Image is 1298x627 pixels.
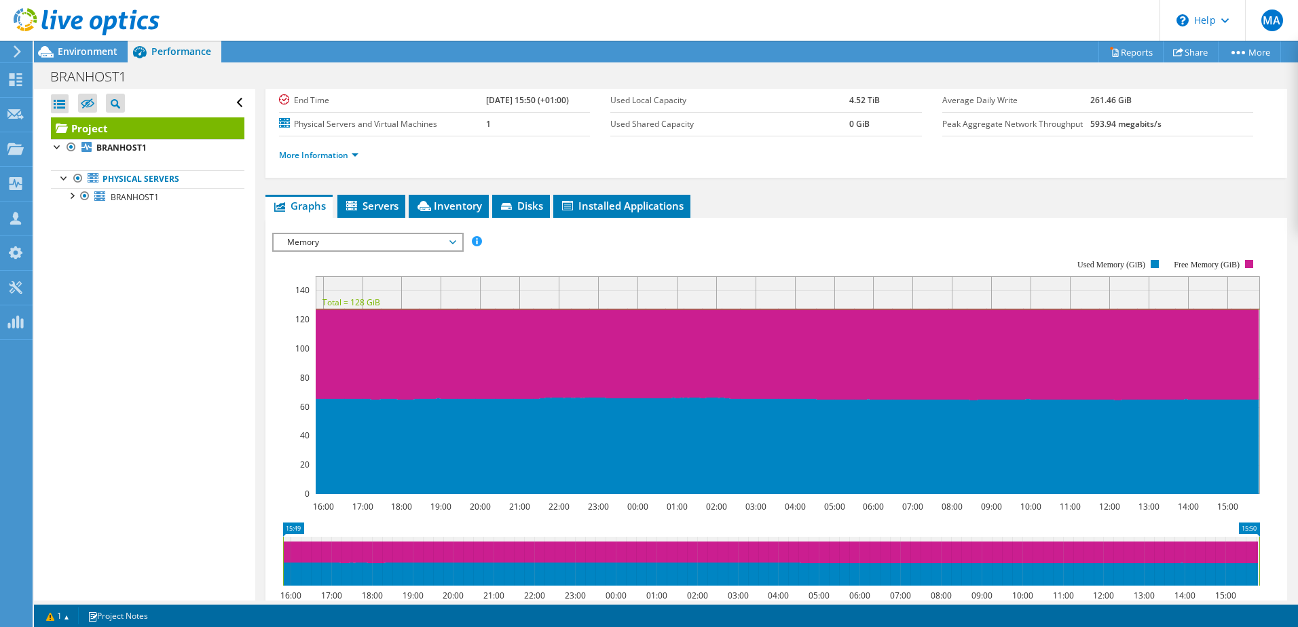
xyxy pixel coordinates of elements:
[1020,501,1041,512] text: 10:00
[486,118,491,130] b: 1
[610,117,849,131] label: Used Shared Capacity
[295,343,310,354] text: 100
[1012,590,1033,601] text: 10:00
[849,118,870,130] b: 0 GiB
[1092,590,1113,601] text: 12:00
[300,459,310,470] text: 20
[1174,590,1195,601] text: 14:00
[300,430,310,441] text: 40
[1176,14,1189,26] svg: \n
[980,501,1001,512] text: 09:00
[1261,9,1283,31] span: MA
[889,590,910,601] text: 07:00
[402,590,423,601] text: 19:00
[587,501,608,512] text: 23:00
[1163,41,1219,62] a: Share
[58,45,117,58] span: Environment
[1218,41,1281,62] a: More
[78,607,157,624] a: Project Notes
[942,117,1091,131] label: Peak Aggregate Network Throughput
[767,590,788,601] text: 04:00
[361,590,382,601] text: 18:00
[51,170,244,188] a: Physical Servers
[1174,260,1240,269] text: Free Memory (GiB)
[1133,590,1154,601] text: 13:00
[548,501,569,512] text: 22:00
[305,488,310,499] text: 0
[1177,501,1198,512] text: 14:00
[1098,501,1119,512] text: 12:00
[686,590,707,601] text: 02:00
[486,94,569,106] b: [DATE] 15:50 (+01:00)
[930,590,951,601] text: 08:00
[1052,590,1073,601] text: 11:00
[560,199,684,212] span: Installed Applications
[442,590,463,601] text: 20:00
[51,139,244,157] a: BRANHOST1
[902,501,923,512] text: 07:00
[37,607,79,624] a: 1
[727,590,748,601] text: 03:00
[508,501,530,512] text: 21:00
[344,199,398,212] span: Servers
[745,501,766,512] text: 03:00
[151,45,211,58] span: Performance
[808,590,829,601] text: 05:00
[1098,41,1164,62] a: Reports
[415,199,482,212] span: Inventory
[499,199,543,212] span: Disks
[300,372,310,383] text: 80
[605,590,626,601] text: 00:00
[322,297,380,308] text: Total = 128 GiB
[320,590,341,601] text: 17:00
[784,501,805,512] text: 04:00
[941,501,962,512] text: 08:00
[51,117,244,139] a: Project
[51,188,244,206] a: BRANHOST1
[862,501,883,512] text: 06:00
[111,191,159,203] span: BRANHOST1
[1077,260,1145,269] text: Used Memory (GiB)
[705,501,726,512] text: 02:00
[44,69,147,84] h1: BRANHOST1
[390,501,411,512] text: 18:00
[272,199,326,212] span: Graphs
[280,590,301,601] text: 16:00
[646,590,667,601] text: 01:00
[430,501,451,512] text: 19:00
[1090,94,1132,106] b: 261.46 GiB
[279,117,486,131] label: Physical Servers and Virtual Machines
[312,501,333,512] text: 16:00
[300,401,310,413] text: 60
[1138,501,1159,512] text: 13:00
[1090,118,1162,130] b: 593.94 megabits/s
[295,313,310,325] text: 120
[523,590,544,601] text: 22:00
[849,94,880,106] b: 4.52 TiB
[279,149,358,161] a: More Information
[942,94,1091,107] label: Average Daily Write
[483,590,504,601] text: 21:00
[469,501,490,512] text: 20:00
[96,142,147,153] b: BRANHOST1
[280,234,455,250] span: Memory
[295,284,310,296] text: 140
[1214,590,1236,601] text: 15:00
[627,501,648,512] text: 00:00
[279,94,486,107] label: End Time
[564,590,585,601] text: 23:00
[1059,501,1080,512] text: 11:00
[849,590,870,601] text: 06:00
[823,501,845,512] text: 05:00
[971,590,992,601] text: 09:00
[666,501,687,512] text: 01:00
[1217,501,1238,512] text: 15:00
[610,94,849,107] label: Used Local Capacity
[352,501,373,512] text: 17:00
